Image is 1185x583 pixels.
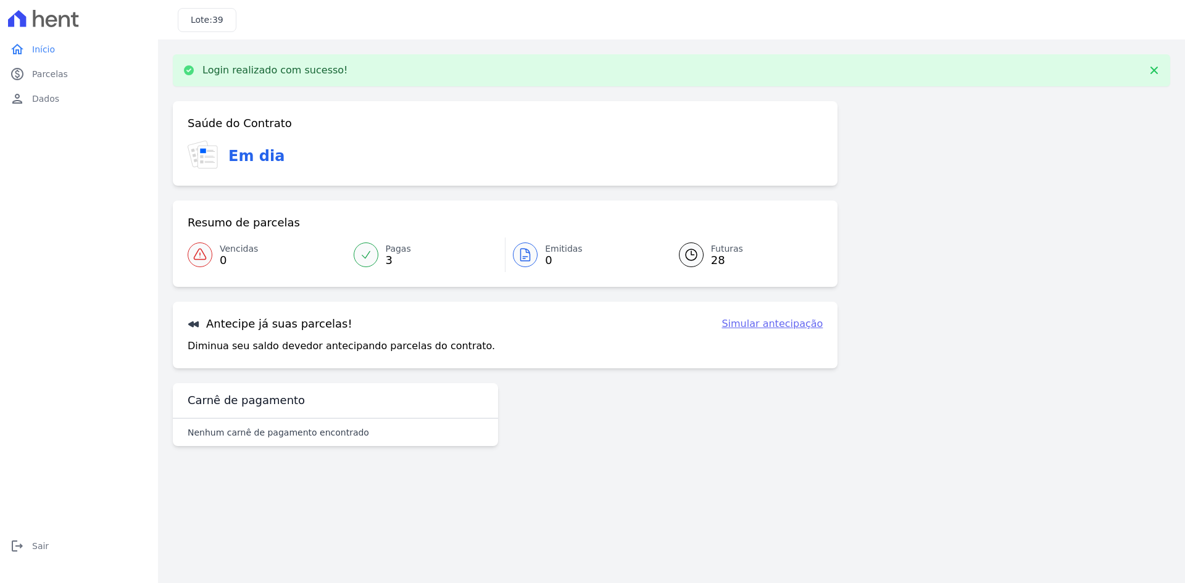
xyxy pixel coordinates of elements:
span: Emitidas [545,242,583,255]
a: logoutSair [5,534,153,558]
span: 28 [711,255,743,265]
h3: Resumo de parcelas [188,215,300,230]
span: 0 [220,255,258,265]
p: Login realizado com sucesso! [202,64,348,76]
i: home [10,42,25,57]
a: homeInício [5,37,153,62]
a: personDados [5,86,153,111]
h3: Lote: [191,14,223,27]
span: Vencidas [220,242,258,255]
a: Vencidas 0 [188,238,346,272]
h3: Carnê de pagamento [188,393,305,408]
span: Pagas [386,242,411,255]
p: Diminua seu saldo devedor antecipando parcelas do contrato. [188,339,495,354]
i: logout [10,539,25,553]
i: person [10,91,25,106]
span: 0 [545,255,583,265]
span: 3 [386,255,411,265]
h3: Saúde do Contrato [188,116,292,131]
span: Dados [32,93,59,105]
p: Nenhum carnê de pagamento encontrado [188,426,369,439]
a: Pagas 3 [346,238,505,272]
a: Simular antecipação [721,316,823,331]
i: paid [10,67,25,81]
span: Futuras [711,242,743,255]
h3: Antecipe já suas parcelas! [188,316,352,331]
a: Emitidas 0 [505,238,664,272]
a: paidParcelas [5,62,153,86]
h3: Em dia [228,145,285,167]
span: Parcelas [32,68,68,80]
span: Sair [32,540,49,552]
span: 39 [212,15,223,25]
a: Futuras 28 [664,238,823,272]
span: Início [32,43,55,56]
